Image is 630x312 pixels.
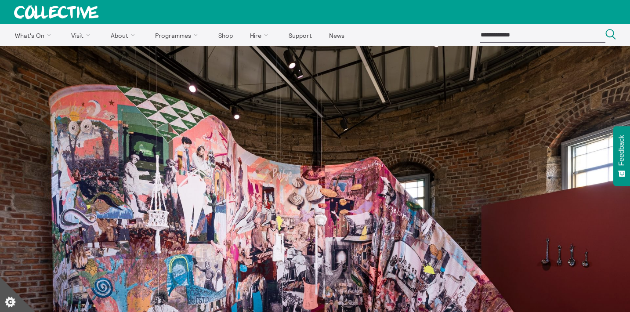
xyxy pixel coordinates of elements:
a: Support [281,24,319,46]
a: Shop [210,24,240,46]
span: Feedback [618,135,626,166]
a: About [103,24,146,46]
button: Feedback - Show survey [613,126,630,186]
a: Hire [243,24,279,46]
a: News [321,24,352,46]
a: Programmes [148,24,209,46]
a: Visit [64,24,101,46]
a: What's On [7,24,62,46]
